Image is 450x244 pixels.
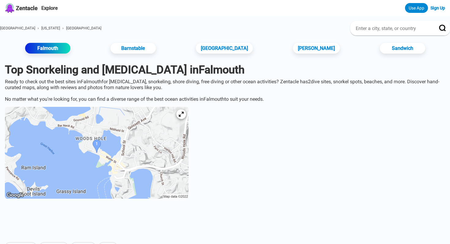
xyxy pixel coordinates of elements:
[38,26,39,30] span: ›
[355,25,430,32] input: Enter a city, state, or country
[41,26,60,30] a: [US_STATE]
[5,107,189,199] img: Falmouth dive site map
[77,210,373,237] iframe: Advertisement
[5,3,15,13] img: Zentacle logo
[25,43,70,54] a: Falmouth
[66,26,101,30] a: [GEOGRAPHIC_DATA]
[5,3,38,13] a: Zentacle logoZentacle
[41,5,58,11] a: Explore
[5,63,445,76] h1: Top Snorkeling and [MEDICAL_DATA] in Falmouth
[16,5,38,11] span: Zentacle
[430,6,445,10] a: Sign Up
[111,43,156,54] a: Barnstable
[380,43,425,54] a: Sandwich
[293,43,340,54] a: [PERSON_NAME]
[196,43,253,54] a: [GEOGRAPHIC_DATA]
[62,26,64,30] span: ›
[405,3,428,13] a: Use App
